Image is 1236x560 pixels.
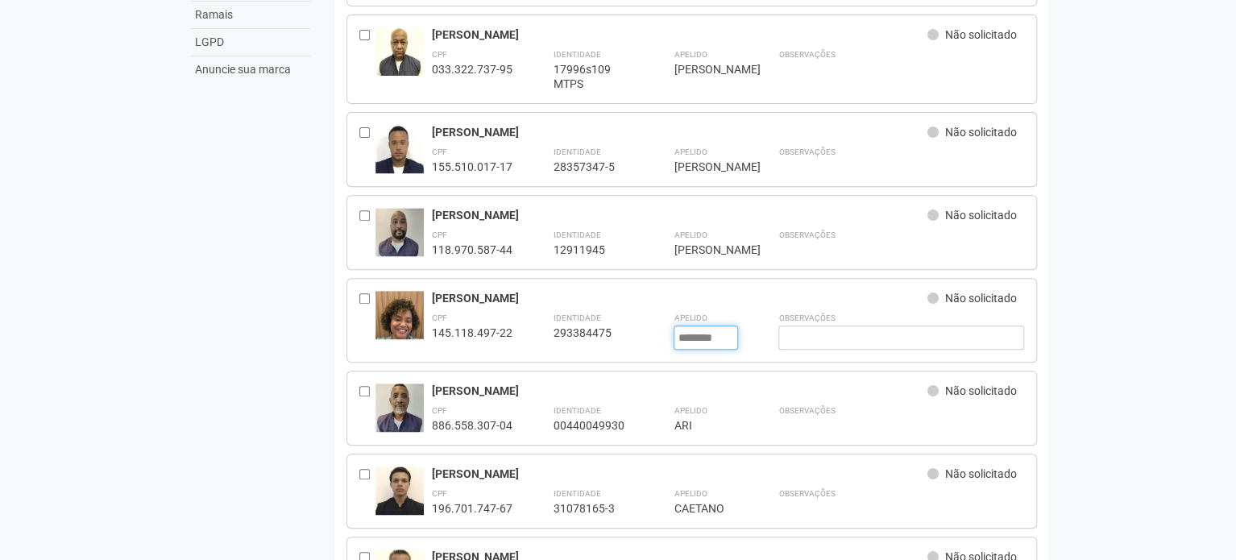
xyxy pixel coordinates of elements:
strong: Apelido [674,313,707,322]
div: [PERSON_NAME] [674,62,738,77]
strong: Identidade [553,147,600,156]
strong: Apelido [674,489,707,498]
strong: CPF [432,230,447,239]
strong: Apelido [674,230,707,239]
strong: Identidade [553,230,600,239]
strong: Observações [778,230,835,239]
div: 886.558.307-04 [432,418,512,433]
span: Não solicitado [945,126,1017,139]
div: 17996s109 MTPS [553,62,633,91]
strong: Identidade [553,406,600,415]
div: [PERSON_NAME] [432,291,927,305]
a: LGPD [191,29,310,56]
img: user.jpg [375,208,424,261]
div: 145.118.497-22 [432,326,512,340]
strong: CPF [432,489,447,498]
a: Ramais [191,2,310,29]
strong: Apelido [674,147,707,156]
div: [PERSON_NAME] [674,160,738,174]
img: user.jpg [375,125,424,180]
span: Não solicitado [945,467,1017,480]
img: user.jpg [375,384,424,441]
strong: Identidade [553,50,600,59]
strong: Identidade [553,313,600,322]
div: 293384475 [553,326,633,340]
strong: CPF [432,406,447,415]
div: [PERSON_NAME] [432,208,927,222]
div: [PERSON_NAME] [432,27,927,42]
span: Não solicitado [945,292,1017,305]
span: Não solicitado [945,209,1017,222]
strong: CPF [432,147,447,156]
div: 31078165-3 [553,501,633,516]
strong: Observações [778,50,835,59]
div: [PERSON_NAME] [432,384,927,398]
span: Não solicitado [945,384,1017,397]
strong: Identidade [553,489,600,498]
img: user.jpg [375,291,424,377]
a: Anuncie sua marca [191,56,310,83]
div: 118.970.587-44 [432,243,512,257]
div: 00440049930 [553,418,633,433]
div: 033.322.737-95 [432,62,512,77]
div: 155.510.017-17 [432,160,512,174]
strong: Observações [778,313,835,322]
strong: Observações [778,147,835,156]
div: [PERSON_NAME] [432,467,927,481]
img: user.jpg [375,467,424,521]
img: user.jpg [375,27,424,79]
div: [PERSON_NAME] [432,125,927,139]
div: ARI [674,418,738,433]
strong: Apelido [674,50,707,59]
strong: Observações [778,406,835,415]
span: Não solicitado [945,28,1017,41]
div: 12911945 [553,243,633,257]
div: CAETANO [674,501,738,516]
div: [PERSON_NAME] [674,243,738,257]
strong: Observações [778,489,835,498]
strong: Apelido [674,406,707,415]
strong: CPF [432,50,447,59]
div: 28357347-5 [553,160,633,174]
strong: CPF [432,313,447,322]
div: 196.701.747-67 [432,501,512,516]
